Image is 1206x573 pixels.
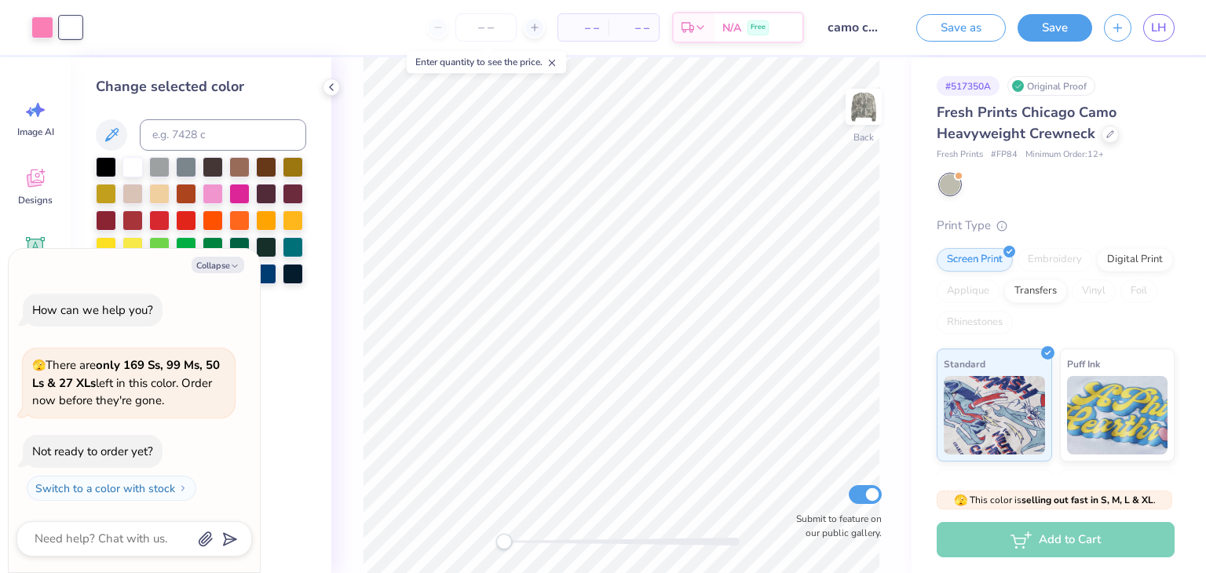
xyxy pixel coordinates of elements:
div: Embroidery [1018,248,1092,272]
img: Switch to a color with stock [178,484,188,493]
div: Transfers [1004,279,1067,303]
input: – – [455,13,517,42]
div: # 517350A [937,76,1000,96]
div: How can we help you? [32,302,153,318]
img: Back [848,91,879,122]
div: Enter quantity to see the price. [407,51,566,73]
span: There are left in this color. Order now before they're gone. [32,357,220,408]
div: Vinyl [1072,279,1116,303]
img: Standard [944,376,1045,454]
div: Change selected color [96,76,306,97]
span: Designs [18,194,53,206]
span: – – [568,20,599,36]
span: 🫣 [954,493,967,508]
input: e.g. 7428 c [140,119,306,151]
span: Image AI [17,126,54,138]
strong: selling out fast in S, M, L & XL [1021,494,1153,506]
button: Collapse [192,257,244,273]
span: N/A [722,20,741,36]
div: Foil [1120,279,1157,303]
strong: only 169 Ss, 99 Ms, 50 Ls & 27 XLs [32,357,220,391]
div: Back [853,130,874,144]
span: LH [1151,19,1167,37]
span: Free [751,22,766,33]
span: 🫣 [32,358,46,373]
div: Accessibility label [496,534,512,549]
div: Rhinestones [937,311,1013,334]
span: Fresh Prints [937,148,983,162]
button: Save [1018,14,1092,42]
div: Not ready to order yet? [32,443,153,459]
span: – – [618,20,649,36]
button: Switch to a color with stock [27,476,196,501]
div: Digital Print [1097,248,1173,272]
label: Submit to feature on our public gallery. [788,512,882,540]
span: Standard [944,356,985,372]
div: Screen Print [937,248,1013,272]
span: Puff Ink [1067,356,1100,372]
span: This color is . [954,493,1156,507]
input: Untitled Design [816,12,893,43]
span: Minimum Order: 12 + [1025,148,1104,162]
span: Fresh Prints Chicago Camo Heavyweight Crewneck [937,103,1116,143]
div: Original Proof [1007,76,1095,96]
div: Applique [937,279,1000,303]
div: Print Type [937,217,1175,235]
a: LH [1143,14,1175,42]
button: Save as [916,14,1006,42]
img: Puff Ink [1067,376,1168,454]
span: # FP84 [991,148,1018,162]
